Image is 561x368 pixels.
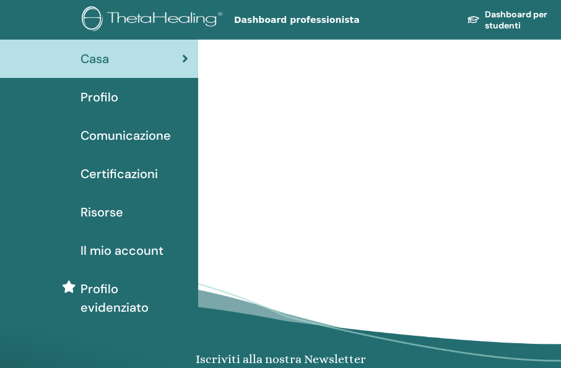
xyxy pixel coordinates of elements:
span: Profilo [80,88,118,106]
img: graduation-cap-white.svg [467,15,480,24]
span: Profilo evidenziato [80,280,188,317]
span: Comunicazione [80,126,171,145]
span: Risorse [80,203,123,221]
h4: Iscriviti alla nostra Newsletter [137,352,424,366]
img: logo.png [82,6,227,34]
span: Il mio account [80,241,163,260]
span: Casa [80,49,109,68]
span: Dashboard professionista [234,14,420,27]
span: Certificazioni [80,165,158,183]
